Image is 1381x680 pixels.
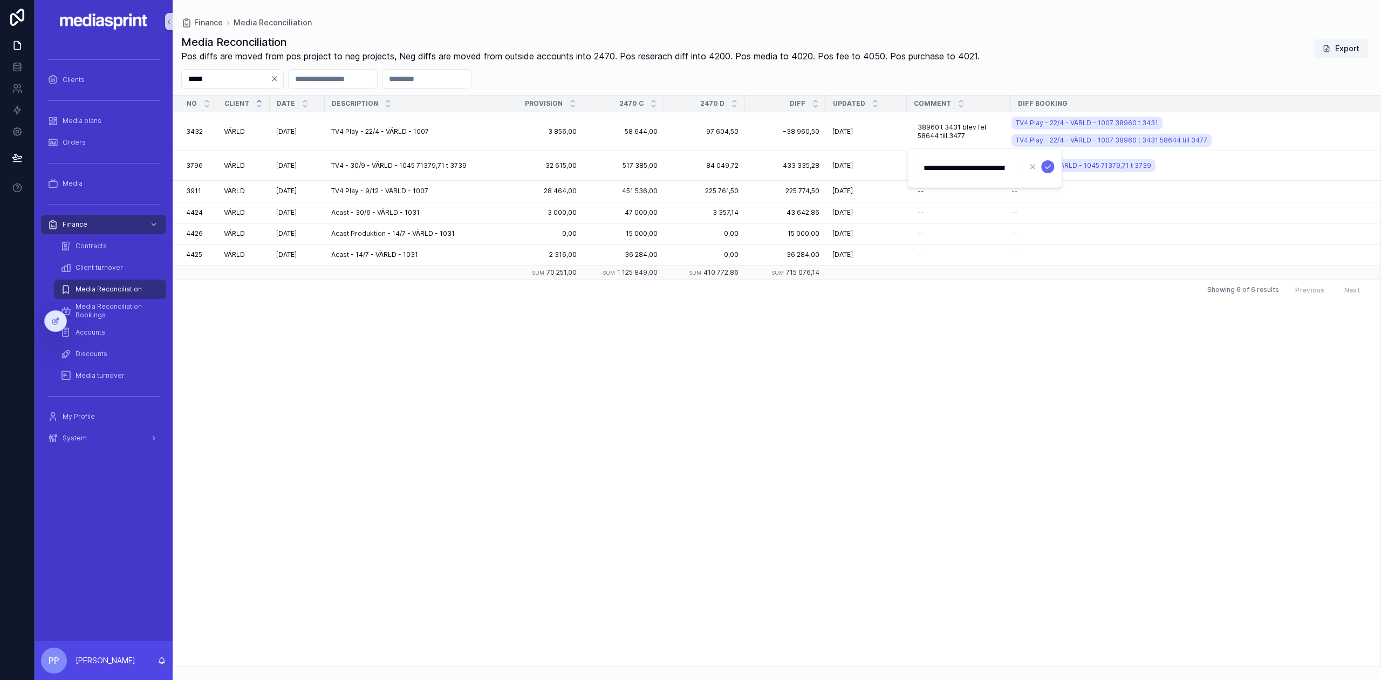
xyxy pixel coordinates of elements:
a: Media [41,174,166,193]
span: Contracts [76,242,107,250]
a: [DATE] [832,161,900,170]
a: Finance [181,17,223,28]
a: 0,00 [509,229,577,238]
img: App logo [59,13,148,30]
span: [DATE] [832,161,853,170]
span: Acast Produktion - 14/7 - VÄRLD - 1031 [331,229,455,238]
a: 38960 t 3431 blev fel 58644 till 3477 [913,119,1004,145]
span: -- [1011,208,1018,217]
a: -- [913,204,1004,221]
span: [DATE] [832,127,853,136]
a: 32 615,00 [509,161,577,170]
span: TV4 Play - 22/4 - VÄRLD - 1007 38960 t 3431 [1016,119,1158,127]
span: 3796 [186,161,203,170]
a: [DATE] [276,127,318,136]
a: [DATE] [276,208,318,217]
a: Media plans [41,111,166,131]
a: 517 385,00 [590,161,658,170]
span: diff [790,99,805,108]
span: No [187,99,197,108]
a: Media Reconciliation [234,17,312,28]
span: TV4 - 30/9 - VÄRLD - 1045 71379,71 t 3739 [1016,161,1151,170]
span: [DATE] [832,229,853,238]
a: Orders [41,133,166,152]
span: [DATE] [276,127,297,136]
span: TV4 Play - 22/4 - VÄRLD - 1007 [331,127,429,136]
span: 0,00 [671,229,739,238]
a: [DATE] [832,229,900,238]
a: [DATE] [832,250,900,259]
a: 58 644,00 [590,127,658,136]
a: -- [1011,187,1366,195]
span: [DATE] [276,187,297,195]
a: VÄRLD [224,187,263,195]
div: -- [918,229,924,238]
span: VÄRLD [224,229,245,238]
span: Comment [914,99,951,108]
a: Accounts [54,323,166,342]
a: System [41,429,166,448]
a: -- [913,225,1004,242]
a: [DATE] [832,127,900,136]
span: Clients [63,76,85,84]
span: 433 335,28 [751,161,819,170]
a: 3796 [186,161,211,170]
span: VÄRLD [224,161,245,170]
a: 2 316,00 [509,250,577,259]
span: Orders [63,138,86,147]
button: Export [1314,39,1368,58]
span: Date [277,99,295,108]
a: 47 000,00 [590,208,658,217]
span: 43 642,86 [751,208,819,217]
span: 70 251,00 [546,268,577,276]
div: -- [918,187,924,195]
span: Acast - 14/7 - VÄRLD - 1031 [331,250,418,259]
span: Accounts [76,328,105,337]
a: Client turnover [54,258,166,277]
span: [DATE] [276,161,297,170]
span: Finance [194,17,223,28]
span: TV4 Play - 22/4 - VÄRLD - 1007 38960 t 3431 58644 till 3477 [1016,136,1207,145]
span: Provision [525,99,563,108]
span: [DATE] [276,208,297,217]
a: 3 357,14 [671,208,739,217]
a: Acast Produktion - 14/7 - VÄRLD - 1031 [331,229,496,238]
a: 84 049,72 [671,161,739,170]
span: Description [332,99,378,108]
a: 36 284,00 [751,250,819,259]
a: TV4 - 30/9 - VÄRLD - 1045 71379,71 t 3739 [1011,159,1156,172]
a: 0,00 [671,250,739,259]
span: Media Reconciliation [76,285,142,294]
a: Clients [41,70,166,90]
a: VÄRLD [224,250,263,259]
a: 3911 [186,187,211,195]
span: 97 604,50 [671,127,739,136]
span: 3911 [186,187,201,195]
span: TV4 - 30/9 - VÄRLD - 1045 71379,71 t 3739 [331,161,467,170]
a: 3 000,00 [509,208,577,217]
a: TV4 Play - 22/4 - VÄRLD - 1007 38960 t 3431TV4 Play - 22/4 - VÄRLD - 1007 38960 t 3431 58644 till... [1011,114,1366,149]
span: System [63,434,87,443]
a: 451 536,00 [590,187,658,195]
div: scrollable content [35,43,173,462]
small: Sum [603,270,615,276]
span: Media turnover [76,371,125,380]
span: [DATE] [832,250,853,259]
a: [DATE] [832,208,900,217]
a: 225 774,50 [751,187,819,195]
span: Media Reconciliation Bookings [76,302,155,319]
a: Finance [41,215,166,234]
a: -- [913,246,1004,263]
a: TV4 - 30/9 - VÄRLD - 1045 71379,71 t 3739 [331,161,496,170]
a: Acast - 14/7 - VÄRLD - 1031 [331,250,496,259]
span: VÄRLD [224,250,245,259]
a: TV4 Play - 22/4 - VÄRLD - 1007 38960 t 3431 [1011,117,1163,130]
a: [DATE] [832,187,900,195]
span: Media [63,179,83,188]
span: VÄRLD [224,187,245,195]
